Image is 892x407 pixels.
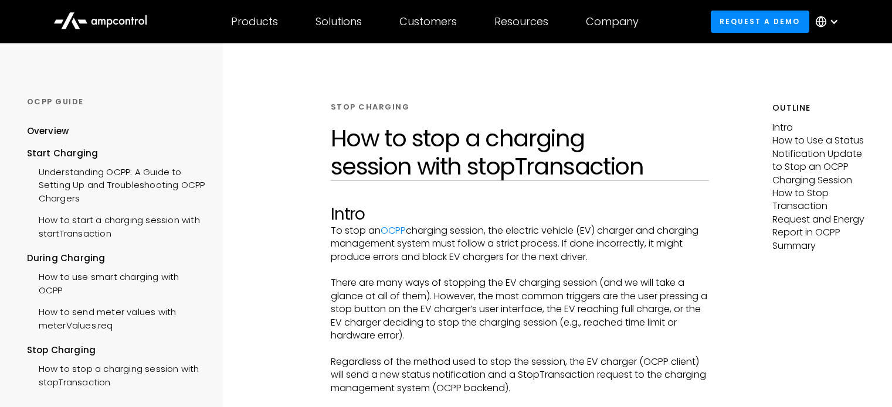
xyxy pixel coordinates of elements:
[772,187,866,240] p: How to Stop Transaction Request and Energy Report in OCPP
[27,125,69,146] a: Overview
[331,276,709,342] p: There are many ways of stopping the EV charging session (and we will take a glance at all of them...
[331,124,709,180] h1: How to stop a charging session with stopTransaction
[316,15,362,28] div: Solutions
[231,15,278,28] div: Products
[399,15,457,28] div: Customers
[27,344,205,357] div: Stop Charging
[772,102,866,114] h5: Outline
[494,15,548,28] div: Resources
[331,342,709,355] p: ‍
[772,134,866,187] p: How to Use a Status Notification Update to Stop an OCPP Charging Session
[586,15,639,28] div: Company
[27,97,205,107] div: OCPP GUIDE
[772,121,866,134] p: Intro
[27,252,205,265] div: During Charging
[711,11,809,32] a: Request a demo
[27,265,205,300] a: How to use smart charging with OCPP
[331,224,709,264] p: To stop an charging session, the electric vehicle (EV) charger and charging management system mus...
[331,264,709,276] p: ‍
[27,300,205,335] a: How to send meter values with meterValues.req
[27,125,69,138] div: Overview
[27,357,205,392] a: How to stop a charging session with stopTransaction
[27,160,205,208] a: Understanding OCPP: A Guide to Setting Up and Troubleshooting OCPP Chargers
[331,102,410,112] div: STOP CHARGING
[27,208,205,243] a: How to start a charging session with startTransaction
[381,224,406,237] a: OCPP
[27,147,205,160] div: Start Charging
[772,240,866,252] p: Summary
[331,355,709,395] p: Regardless of the method used to stop the session, the EV charger (OCPP client) will send a new s...
[331,204,709,224] h2: Intro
